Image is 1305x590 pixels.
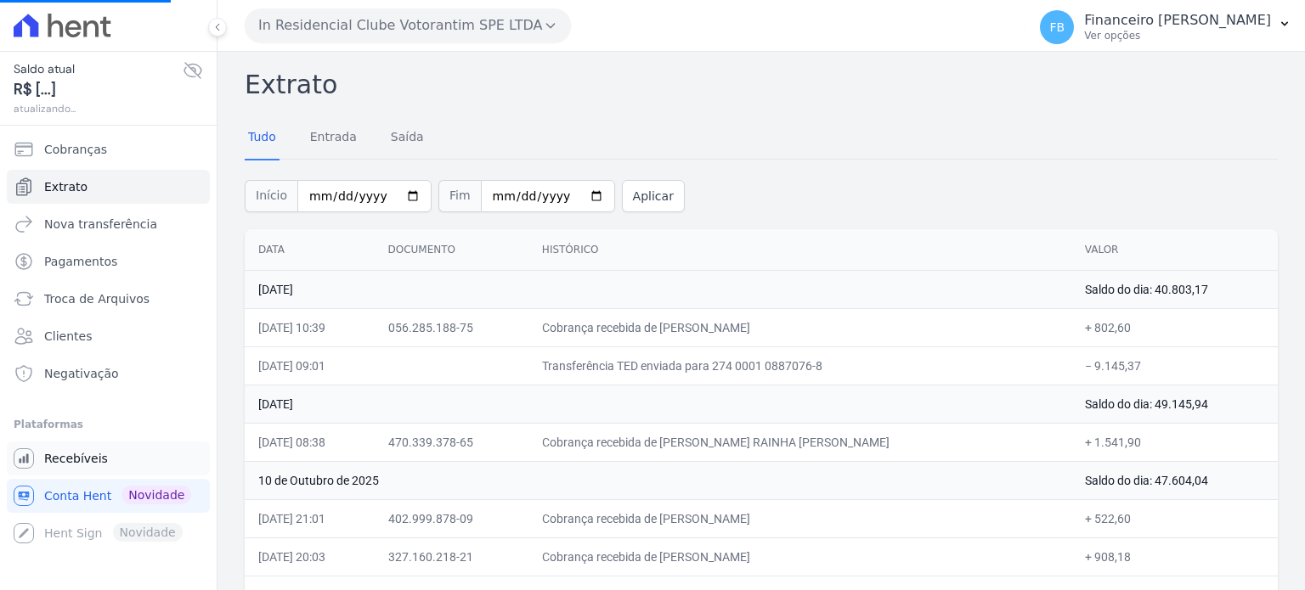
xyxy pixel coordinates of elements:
span: Novidade [121,486,191,504]
a: Clientes [7,319,210,353]
span: Pagamentos [44,253,117,270]
span: Clientes [44,328,92,345]
a: Recebíveis [7,441,210,475]
a: Entrada [307,116,360,160]
span: Fim [438,180,481,212]
td: Saldo do dia: 40.803,17 [1071,270,1278,308]
button: FB Financeiro [PERSON_NAME] Ver opções [1026,3,1305,51]
a: Troca de Arquivos [7,282,210,316]
td: [DATE] 09:01 [245,346,375,385]
span: Saldo atual [14,60,183,78]
td: [DATE] 10:39 [245,308,375,346]
span: Extrato [44,178,88,195]
td: Saldo do dia: 49.145,94 [1071,385,1278,423]
div: Plataformas [14,414,203,435]
td: Cobrança recebida de [PERSON_NAME] RAINHA [PERSON_NAME] [528,423,1071,461]
th: Histórico [528,229,1071,271]
span: Nova transferência [44,216,157,233]
span: FB [1049,21,1065,33]
span: R$ [...] [14,78,183,101]
a: Negativação [7,357,210,391]
td: Cobrança recebida de [PERSON_NAME] [528,499,1071,537]
td: + 522,60 [1071,499,1278,537]
button: Aplicar [622,180,685,212]
a: Nova transferência [7,207,210,241]
td: [DATE] [245,385,1071,423]
p: Financeiro [PERSON_NAME] [1084,12,1271,29]
th: Data [245,229,375,271]
span: Início [245,180,297,212]
span: atualizando... [14,101,183,116]
a: Saída [387,116,427,160]
td: + 908,18 [1071,537,1278,576]
a: Tudo [245,116,280,160]
td: 402.999.878-09 [375,499,528,537]
span: Negativação [44,365,119,382]
span: Recebíveis [44,450,108,467]
td: 10 de Outubro de 2025 [245,461,1071,499]
a: Pagamentos [7,244,210,278]
a: Cobranças [7,132,210,166]
h2: Extrato [245,65,1278,104]
td: 327.160.218-21 [375,537,528,576]
td: − 9.145,37 [1071,346,1278,385]
td: + 1.541,90 [1071,423,1278,461]
nav: Sidebar [14,132,203,550]
th: Documento [375,229,528,271]
td: Cobrança recebida de [PERSON_NAME] [528,308,1071,346]
td: Cobrança recebida de [PERSON_NAME] [528,537,1071,576]
td: [DATE] 21:01 [245,499,375,537]
td: [DATE] 20:03 [245,537,375,576]
button: In Residencial Clube Votorantim SPE LTDA [245,8,571,42]
span: Troca de Arquivos [44,290,150,307]
td: Saldo do dia: 47.604,04 [1071,461,1278,499]
td: [DATE] [245,270,1071,308]
span: Cobranças [44,141,107,158]
td: 056.285.188-75 [375,308,528,346]
p: Ver opções [1084,29,1271,42]
td: [DATE] 08:38 [245,423,375,461]
a: Conta Hent Novidade [7,479,210,513]
th: Valor [1071,229,1278,271]
td: Transferência TED enviada para 274 0001 0887076-8 [528,346,1071,385]
td: 470.339.378-65 [375,423,528,461]
td: + 802,60 [1071,308,1278,346]
span: Conta Hent [44,487,111,504]
a: Extrato [7,170,210,204]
